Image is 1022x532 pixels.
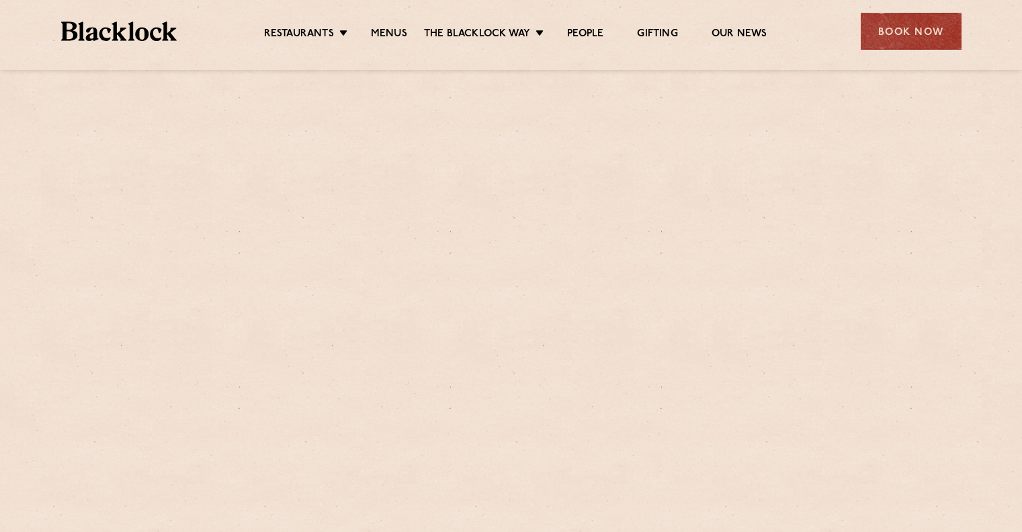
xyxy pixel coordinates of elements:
a: Gifting [637,28,677,42]
a: People [567,28,603,42]
img: BL_Textured_Logo-footer-cropped.svg [61,22,177,41]
a: Our News [712,28,767,42]
div: Book Now [861,13,962,50]
a: Restaurants [264,28,334,42]
a: Menus [371,28,407,42]
a: The Blacklock Way [424,28,530,42]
